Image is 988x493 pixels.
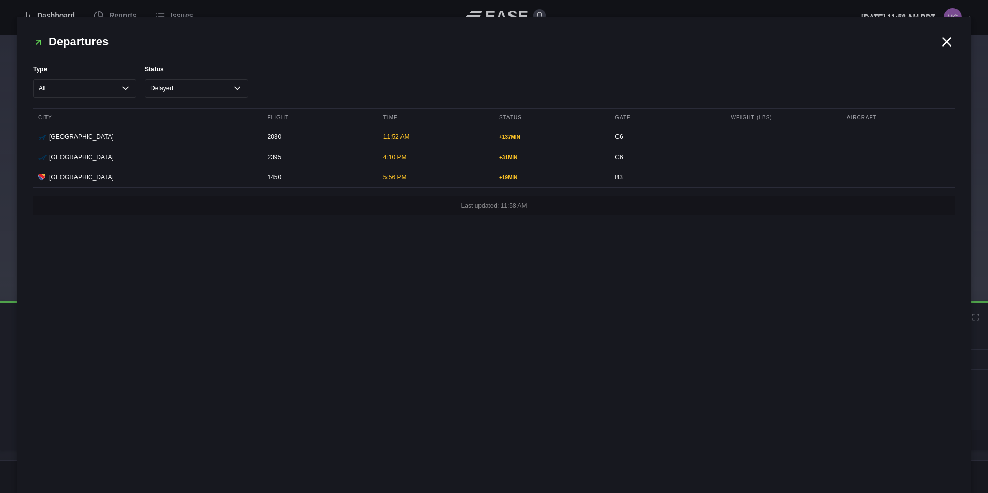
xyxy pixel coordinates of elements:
div: Last updated: 11:58 AM [33,196,955,215]
div: City [33,109,260,127]
span: 5:56 PM [383,174,407,181]
div: Weight (lbs) [726,109,839,127]
label: Status [145,65,248,74]
span: [GEOGRAPHIC_DATA] [49,173,114,182]
div: + 19 MIN [499,174,602,181]
div: 2030 [263,127,376,147]
span: 11:52 AM [383,133,410,141]
span: [GEOGRAPHIC_DATA] [49,132,114,142]
div: Gate [610,109,723,127]
div: + 137 MIN [499,133,602,141]
h2: Departures [33,33,938,50]
div: 2395 [263,147,376,167]
div: Aircraft [842,109,955,127]
span: [GEOGRAPHIC_DATA] [49,152,114,162]
label: Type [33,65,136,74]
div: 1450 [263,167,376,187]
div: Status [494,109,607,127]
div: + 31 MIN [499,153,602,161]
div: Flight [263,109,376,127]
div: Time [378,109,491,127]
span: 4:10 PM [383,153,407,161]
span: C6 [615,133,623,141]
span: C6 [615,153,623,161]
span: B3 [615,174,623,181]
